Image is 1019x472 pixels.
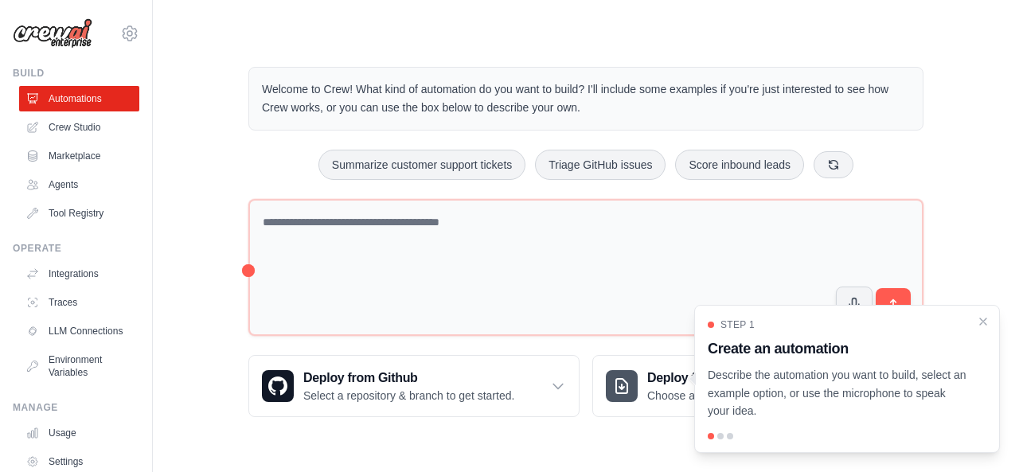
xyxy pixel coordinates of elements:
span: Step 1 [720,318,755,331]
h3: Deploy from zip file [647,369,782,388]
p: Select a repository & branch to get started. [303,388,514,404]
h3: Deploy from Github [303,369,514,388]
div: Build [13,67,139,80]
p: Describe the automation you want to build, select an example option, or use the microphone to spe... [708,366,967,420]
a: Usage [19,420,139,446]
a: Automations [19,86,139,111]
a: Environment Variables [19,347,139,385]
a: Marketplace [19,143,139,169]
a: Integrations [19,261,139,287]
h3: Create an automation [708,337,967,360]
a: Crew Studio [19,115,139,140]
button: Close walkthrough [977,315,990,328]
button: Summarize customer support tickets [318,150,525,180]
a: LLM Connections [19,318,139,344]
button: Score inbound leads [675,150,804,180]
a: Tool Registry [19,201,139,226]
img: Logo [13,18,92,49]
p: Choose a zip file to upload. [647,388,782,404]
p: Welcome to Crew! What kind of automation do you want to build? I'll include some examples if you'... [262,80,910,117]
button: Triage GitHub issues [535,150,666,180]
a: Traces [19,290,139,315]
div: Manage [13,401,139,414]
a: Agents [19,172,139,197]
div: Operate [13,242,139,255]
